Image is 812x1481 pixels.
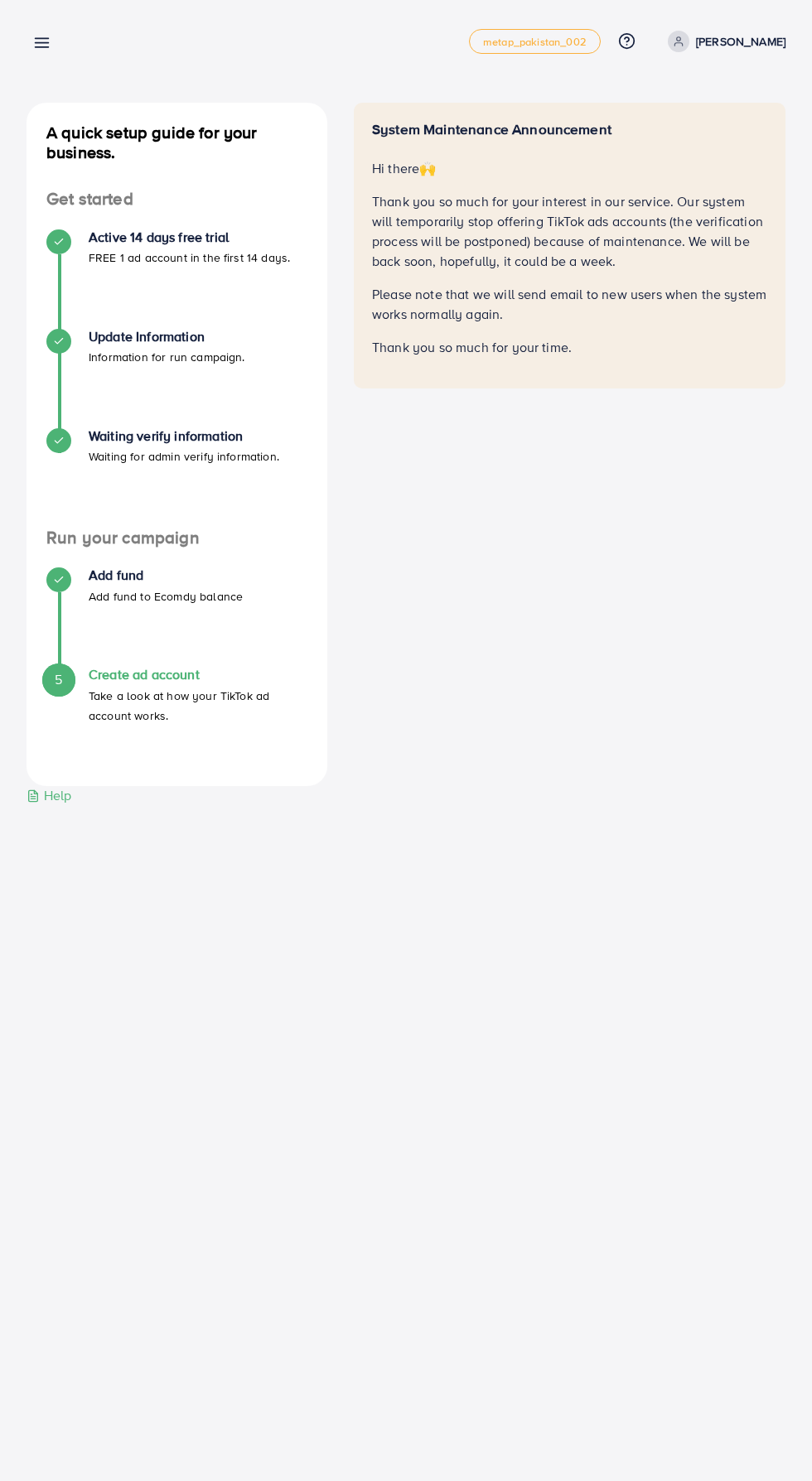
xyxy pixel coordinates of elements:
[742,1406,800,1469] iframe: Chat
[27,528,327,548] h4: Run your campaign
[27,189,327,210] h4: Get started
[661,31,785,52] a: [PERSON_NAME]
[372,121,767,138] h5: System Maintenance Announcement
[27,428,327,528] li: Waiting verify information
[89,446,279,466] p: Waiting for admin verify information.
[27,567,327,667] li: Add fund
[372,284,767,324] p: Please note that we will send email to new users when the system works normally again.
[27,229,327,329] li: Active 14 days free trial
[89,667,307,683] h4: Create ad account
[27,786,72,805] div: Help
[55,670,62,689] span: 5
[89,428,279,444] h4: Waiting verify information
[89,686,307,726] p: Take a look at how your TikTok ad account works.
[372,158,767,178] p: Hi there
[27,667,327,766] li: Create ad account
[89,567,243,583] h4: Add fund
[89,248,290,268] p: FREE 1 ad account in the first 14 days.
[89,586,243,606] p: Add fund to Ecomdy balance
[372,337,767,357] p: Thank you so much for your time.
[89,347,245,367] p: Information for run campaign.
[696,31,785,51] p: [PERSON_NAME]
[483,36,587,47] span: metap_pakistan_002
[372,191,767,271] p: Thank you so much for your interest in our service. Our system will temporarily stop offering Tik...
[27,329,327,428] li: Update Information
[469,29,601,54] a: metap_pakistan_002
[27,123,327,162] h4: A quick setup guide for your business.
[419,159,436,177] span: 🙌
[89,329,245,345] h4: Update Information
[89,229,290,245] h4: Active 14 days free trial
